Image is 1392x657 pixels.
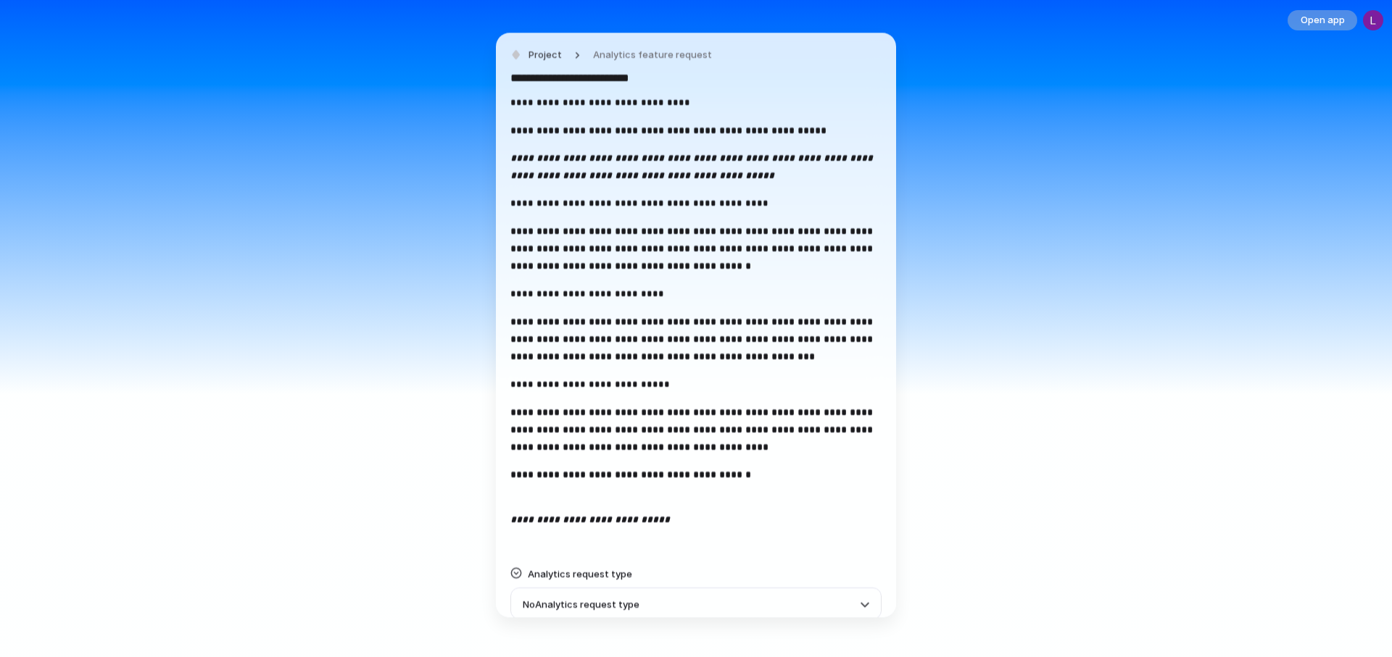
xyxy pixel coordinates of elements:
[1288,10,1357,30] button: Open app
[507,45,566,66] button: Project
[584,45,721,66] button: Analytics feature request
[1301,13,1345,28] span: Open app
[529,48,562,62] span: Project
[523,598,639,610] span: No Analytics request type
[528,568,632,579] span: Analytics request type
[593,48,712,62] span: Analytics feature request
